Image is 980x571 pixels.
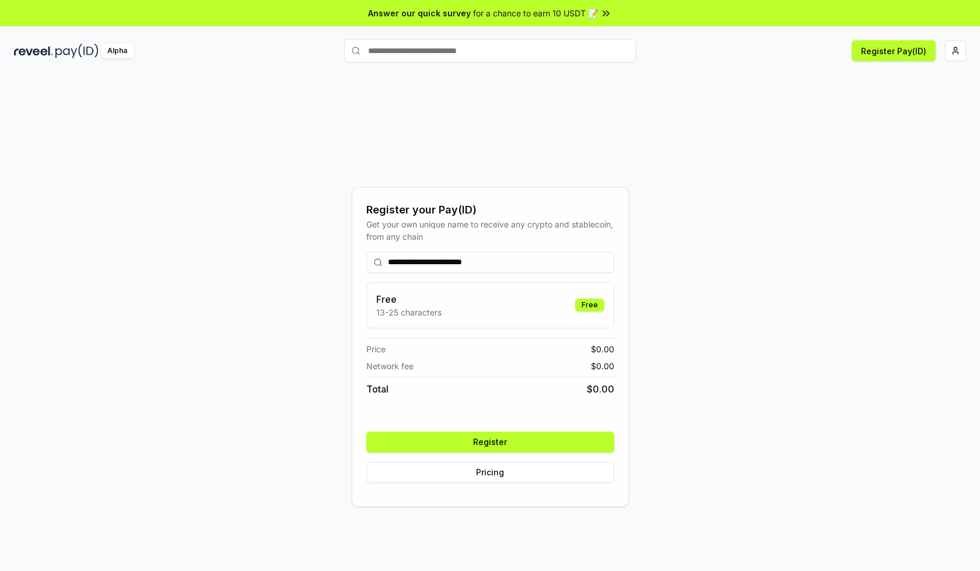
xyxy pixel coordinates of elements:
div: Get your own unique name to receive any crypto and stablecoin, from any chain [366,218,614,243]
div: Alpha [101,44,134,58]
span: $ 0.00 [591,360,614,372]
div: Register your Pay(ID) [366,202,614,218]
button: Register Pay(ID) [852,40,936,61]
span: Price [366,343,386,355]
div: Free [575,299,604,311]
span: $ 0.00 [587,382,614,396]
span: $ 0.00 [591,343,614,355]
p: 13-25 characters [376,306,442,318]
button: Pricing [366,462,614,483]
img: reveel_dark [14,44,53,58]
span: Network fee [366,360,414,372]
img: pay_id [55,44,99,58]
span: Answer our quick survey [368,7,471,19]
span: for a chance to earn 10 USDT 📝 [473,7,598,19]
button: Register [366,432,614,453]
span: Total [366,382,388,396]
h3: Free [376,292,442,306]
